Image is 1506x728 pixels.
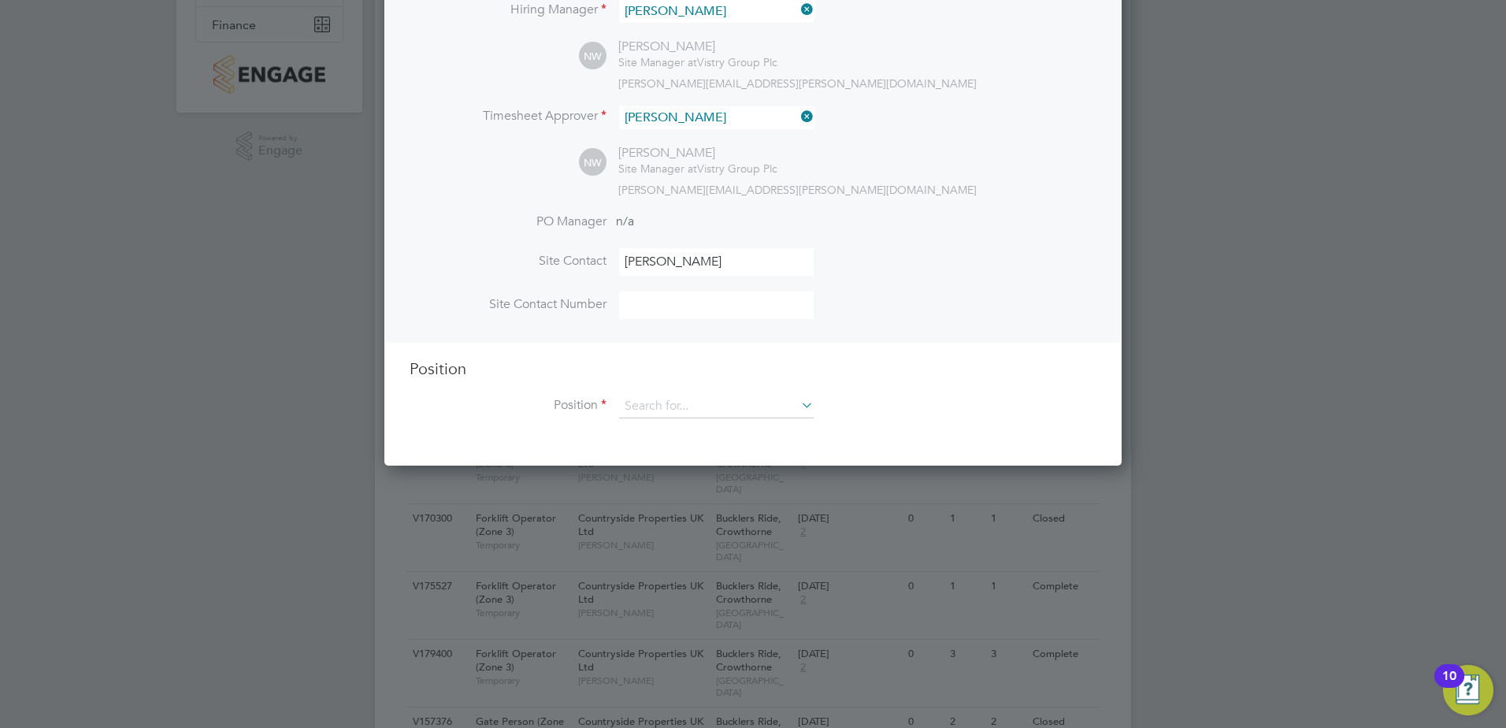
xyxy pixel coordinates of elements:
span: n/a [616,214,634,229]
div: [PERSON_NAME] [618,39,777,55]
div: [PERSON_NAME] [618,145,777,162]
label: Timesheet Approver [410,108,606,124]
div: Vistry Group Plc [618,162,777,176]
button: Open Resource Center, 10 new notifications [1443,665,1493,715]
span: NW [579,43,606,70]
span: [PERSON_NAME][EMAIL_ADDRESS][PERSON_NAME][DOMAIN_NAME] [618,183,977,197]
input: Search for... [619,106,814,129]
label: Hiring Manager [410,2,606,18]
span: NW [579,149,606,176]
label: Site Contact Number [410,296,606,313]
input: Search for... [619,395,814,418]
h3: Position [410,358,1096,379]
div: 10 [1442,676,1456,696]
span: Site Manager at [618,55,697,69]
div: Vistry Group Plc [618,55,777,69]
span: Site Manager at [618,162,697,176]
span: [PERSON_NAME][EMAIL_ADDRESS][PERSON_NAME][DOMAIN_NAME] [618,76,977,91]
label: PO Manager [410,214,606,230]
label: Site Contact [410,253,606,269]
label: Position [410,397,606,414]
